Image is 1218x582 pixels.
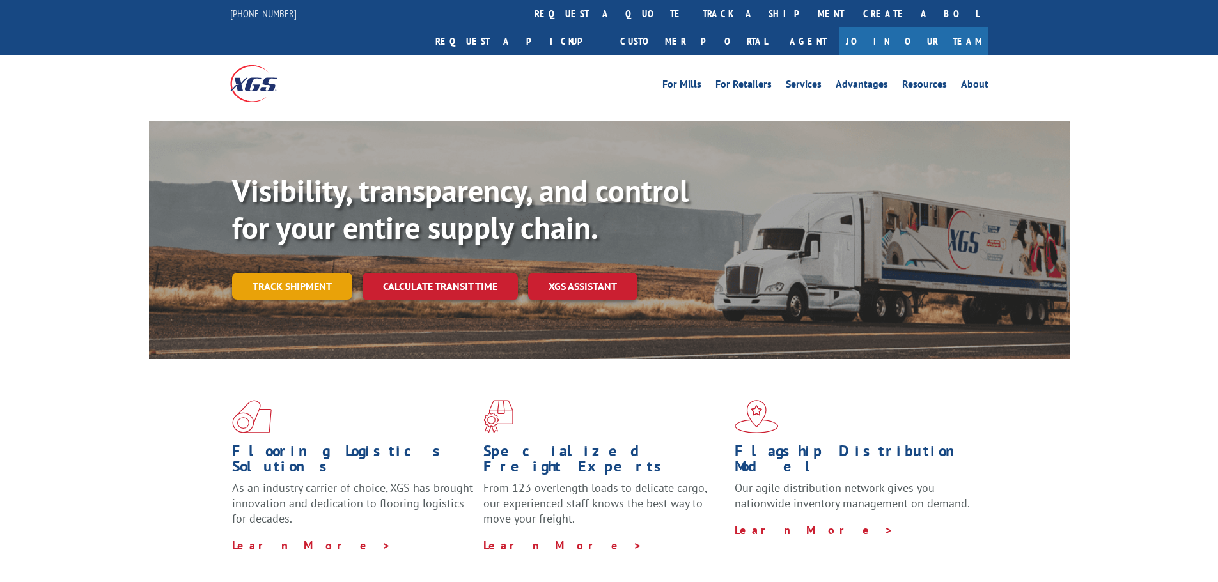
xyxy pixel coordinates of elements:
[483,400,513,433] img: xgs-icon-focused-on-flooring-red
[426,27,611,55] a: Request a pickup
[902,79,947,93] a: Resources
[363,273,518,300] a: Calculate transit time
[662,79,701,93] a: For Mills
[232,273,352,300] a: Track shipment
[839,27,988,55] a: Join Our Team
[735,443,976,480] h1: Flagship Distribution Model
[735,523,894,537] a: Learn More >
[232,443,474,480] h1: Flooring Logistics Solutions
[786,79,822,93] a: Services
[611,27,777,55] a: Customer Portal
[777,27,839,55] a: Agent
[528,273,637,300] a: XGS ASSISTANT
[230,7,297,20] a: [PHONE_NUMBER]
[483,443,725,480] h1: Specialized Freight Experts
[735,480,970,510] span: Our agile distribution network gives you nationwide inventory management on demand.
[232,480,473,526] span: As an industry carrier of choice, XGS has brought innovation and dedication to flooring logistics...
[232,171,689,247] b: Visibility, transparency, and control for your entire supply chain.
[232,400,272,433] img: xgs-icon-total-supply-chain-intelligence-red
[836,79,888,93] a: Advantages
[483,538,643,553] a: Learn More >
[735,400,779,433] img: xgs-icon-flagship-distribution-model-red
[961,79,988,93] a: About
[232,538,391,553] a: Learn More >
[483,480,725,537] p: From 123 overlength loads to delicate cargo, our experienced staff knows the best way to move you...
[715,79,772,93] a: For Retailers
